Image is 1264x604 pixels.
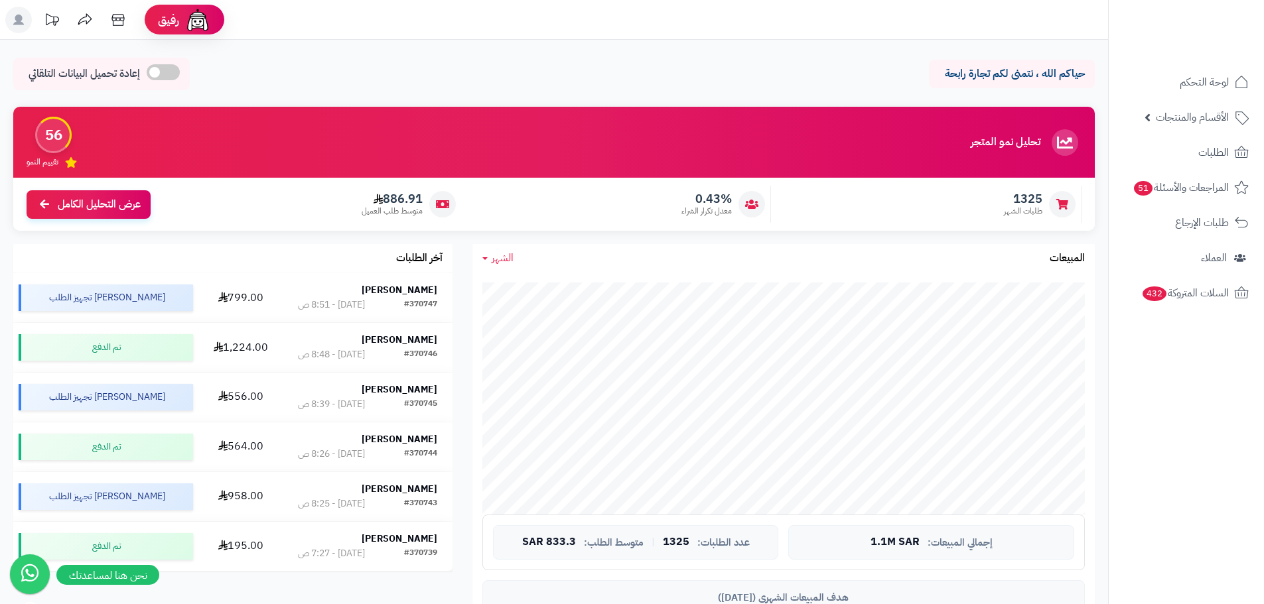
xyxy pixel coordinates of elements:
span: | [652,537,655,547]
span: طلبات الشهر [1004,206,1042,217]
span: تقييم النمو [27,156,58,168]
div: [DATE] - 8:25 ص [298,497,365,511]
span: العملاء [1201,249,1227,267]
a: المراجعات والأسئلة51 [1117,172,1256,204]
h3: المبيعات [1050,253,1085,265]
span: إجمالي المبيعات: [928,537,993,548]
div: [DATE] - 8:51 ص [298,298,365,312]
strong: [PERSON_NAME] [362,283,437,297]
img: logo-2.png [1174,33,1251,61]
div: #370739 [404,547,437,560]
span: 886.91 [362,192,423,206]
p: حياكم الله ، نتمنى لكم تجارة رابحة [939,66,1085,82]
strong: [PERSON_NAME] [362,532,437,546]
strong: [PERSON_NAME] [362,333,437,347]
td: 195.00 [198,522,283,571]
div: [PERSON_NAME] تجهيز الطلب [19,483,193,510]
span: متوسط طلب العميل [362,206,423,217]
div: [PERSON_NAME] تجهيز الطلب [19,284,193,311]
span: الطلبات [1198,143,1229,162]
a: الطلبات [1117,137,1256,168]
span: 51 [1134,181,1153,196]
span: معدل تكرار الشراء [681,206,732,217]
a: الشهر [482,251,514,266]
div: #370747 [404,298,437,312]
div: #370743 [404,497,437,511]
span: 432 [1143,286,1166,301]
div: #370746 [404,348,437,361]
span: الأقسام والمنتجات [1156,108,1229,127]
div: [PERSON_NAME] تجهيز الطلب [19,384,193,410]
span: متوسط الطلب: [584,537,644,548]
a: تحديثات المنصة [35,7,68,36]
span: لوحة التحكم [1180,73,1229,91]
div: تم الدفع [19,334,193,361]
div: تم الدفع [19,434,193,460]
span: إعادة تحميل البيانات التلقائي [29,66,140,82]
span: رفيق [158,12,179,28]
strong: [PERSON_NAME] [362,383,437,396]
td: 556.00 [198,373,283,422]
a: لوحة التحكم [1117,66,1256,98]
div: #370744 [404,448,437,461]
span: عرض التحليل الكامل [58,197,141,212]
span: السلات المتروكة [1141,284,1229,302]
div: [DATE] - 8:48 ص [298,348,365,361]
span: طلبات الإرجاع [1175,213,1229,232]
span: 0.43% [681,192,732,206]
span: 1325 [1004,192,1042,206]
div: [DATE] - 8:26 ص [298,448,365,461]
a: طلبات الإرجاع [1117,207,1256,239]
a: السلات المتروكة432 [1117,277,1256,309]
td: 564.00 [198,422,283,471]
img: ai-face.png [184,7,211,33]
span: 1325 [663,536,689,548]
span: الشهر [492,250,514,266]
h3: تحليل نمو المتجر [971,137,1040,149]
div: [DATE] - 8:39 ص [298,398,365,411]
div: تم الدفع [19,533,193,560]
span: 1.1M SAR [871,536,920,548]
div: [DATE] - 7:27 ص [298,547,365,560]
div: #370745 [404,398,437,411]
strong: [PERSON_NAME] [362,482,437,496]
h3: آخر الطلبات [396,253,443,265]
td: 958.00 [198,472,283,521]
span: 833.3 SAR [522,536,576,548]
a: عرض التحليل الكامل [27,190,151,219]
td: 1,224.00 [198,323,283,372]
td: 799.00 [198,273,283,322]
span: عدد الطلبات: [697,537,750,548]
strong: [PERSON_NAME] [362,432,437,446]
span: المراجعات والأسئلة [1133,178,1229,197]
a: العملاء [1117,242,1256,274]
